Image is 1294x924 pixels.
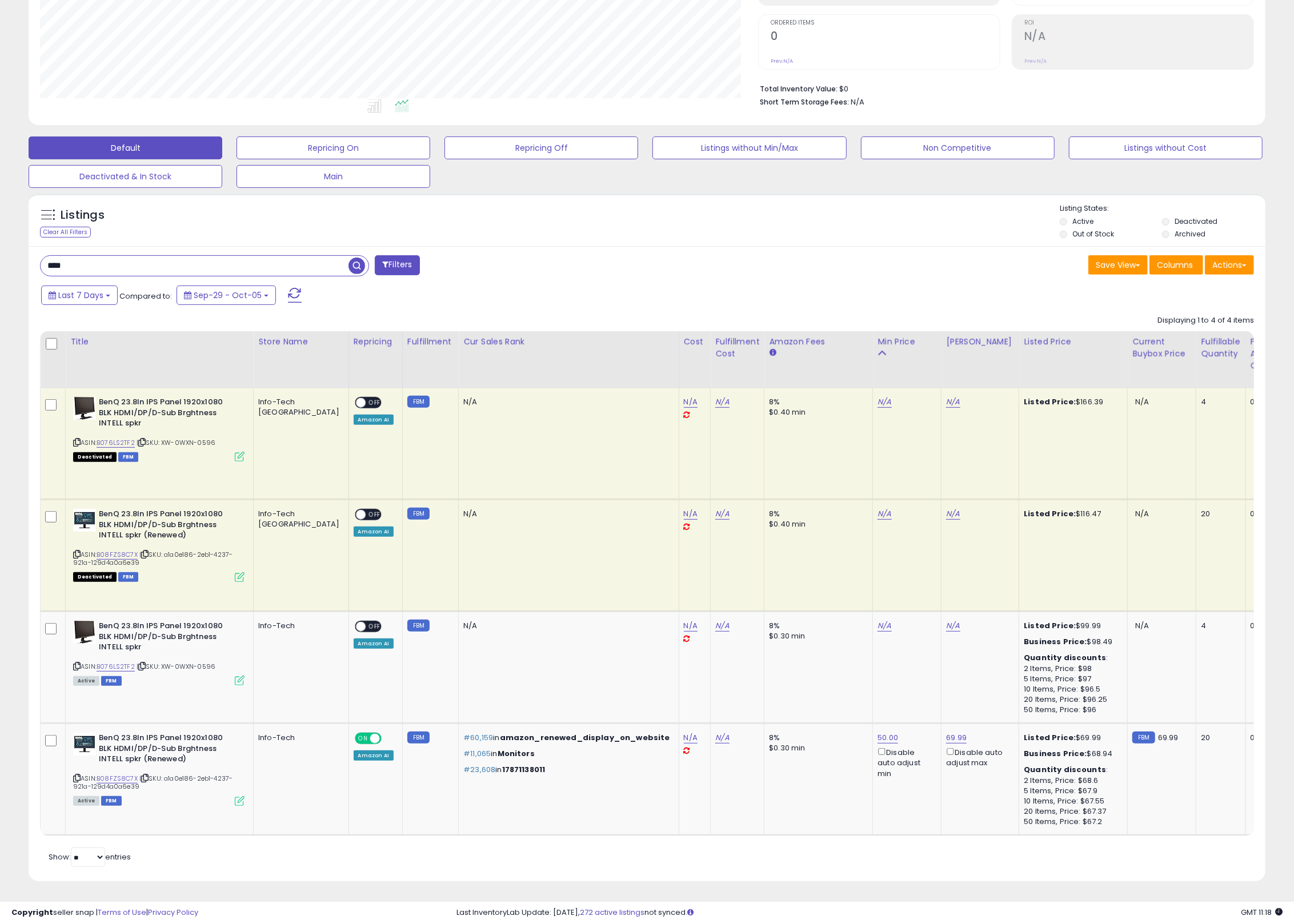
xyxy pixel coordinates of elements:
a: N/A [946,620,960,632]
span: N/A [1135,396,1149,407]
span: | SKU: a1a0e186-2eb1-4237-921a-129d4a0a6e39 [73,550,233,567]
div: FBA Available Qty [1251,336,1288,372]
a: Privacy Policy [148,907,198,918]
div: Info-Tech [GEOGRAPHIC_DATA] [258,397,340,417]
div: ASIN: [73,733,245,805]
div: 8% [769,733,864,743]
div: 4 [1201,397,1236,407]
button: Actions [1205,255,1254,275]
div: 2 Items, Price: $98 [1024,664,1119,674]
div: 8% [769,509,864,519]
a: N/A [878,396,891,408]
span: #23,608 [463,764,495,775]
a: B08FZS8C7X [97,774,138,784]
div: Disable auto adjust max [946,746,1010,768]
div: Last InventoryLab Update: [DATE], not synced. [456,907,1283,918]
button: Listings without Min/Max [652,136,846,159]
div: 8% [769,397,864,407]
a: N/A [878,508,891,520]
div: Amazon AI [354,750,394,761]
span: Show: entries [49,851,131,862]
img: 41dv7XnaTtL._SL40_.jpg [73,509,96,532]
div: 20 [1201,509,1236,519]
div: 0 [1251,397,1284,407]
a: 272 active listings [580,907,644,918]
span: FBM [118,572,139,582]
div: 0 [1251,733,1284,743]
div: 20 [1201,733,1236,743]
small: FBM [407,508,430,520]
div: 50 Items, Price: $67.2 [1024,817,1119,827]
span: ON [356,734,370,744]
span: | SKU: XW-0WXN-0596 [137,438,215,447]
div: $68.94 [1024,749,1119,759]
label: Deactivated [1175,216,1217,226]
div: Store Name [258,336,344,348]
div: Current Buybox Price [1132,336,1191,360]
div: N/A [463,621,670,631]
p: in [463,749,670,759]
a: N/A [946,508,960,520]
div: 10 Items, Price: $96.5 [1024,684,1119,694]
span: ROI [1024,20,1253,26]
span: FBM [101,676,122,686]
span: All listings that are unavailable for purchase on Amazon for any reason other than out-of-stock [73,572,117,582]
span: OFF [366,398,384,408]
h5: Listings [61,207,105,223]
span: 2025-10-13 11:18 GMT [1241,907,1283,918]
small: Prev: N/A [771,58,793,65]
div: 10 Items, Price: $67.55 [1024,796,1119,806]
strong: Copyright [11,907,53,918]
div: Fulfillment Cost [715,336,759,360]
a: B076LS2TF2 [97,662,135,672]
a: N/A [715,508,729,520]
div: $99.99 [1024,621,1119,631]
div: Info-Tech [258,621,340,631]
a: N/A [684,620,698,632]
div: [PERSON_NAME] [946,336,1014,348]
img: 41dv7XnaTtL._SL40_.jpg [73,733,96,756]
div: Cur Sales Rank [463,336,674,348]
button: Listings without Cost [1069,136,1263,159]
span: amazon_renewed_display_on_website [500,732,670,743]
div: seller snap | | [11,907,198,918]
b: BenQ 23.8In IPS Panel 1920x1080 BLK HDMI/DP/D-Sub Brghtness INTELL spkr [99,397,238,432]
div: : [1024,765,1119,775]
span: 17871138011 [502,764,546,775]
b: Listed Price: [1024,620,1076,631]
p: in [463,733,670,743]
span: N/A [851,97,864,107]
small: Amazon Fees. [769,348,776,358]
div: 5 Items, Price: $67.9 [1024,786,1119,796]
div: 5 Items, Price: $97 [1024,674,1119,684]
button: Deactivated & In Stock [29,165,222,188]
div: $0.30 min [769,631,864,641]
p: in [463,765,670,775]
div: : [1024,653,1119,663]
span: | SKU: XW-0WXN-0596 [137,662,215,671]
button: Default [29,136,222,159]
b: Business Price: [1024,748,1087,759]
button: Non Competitive [861,136,1055,159]
span: 69.99 [1158,732,1179,743]
div: Min Price [878,336,936,348]
div: Title [70,336,249,348]
h2: 0 [771,30,1000,45]
div: $69.99 [1024,733,1119,743]
b: Quantity discounts [1024,764,1106,775]
a: N/A [946,396,960,408]
button: Repricing On [237,136,430,159]
button: Sep-29 - Oct-05 [177,286,276,305]
div: Fulfillment [407,336,454,348]
button: Repricing Off [444,136,638,159]
div: Repricing [354,336,398,348]
div: ASIN: [73,509,245,581]
div: Fulfillable Quantity [1201,336,1240,360]
b: Business Price: [1024,636,1087,647]
div: ASIN: [73,397,245,460]
span: All listings currently available for purchase on Amazon [73,796,99,806]
label: Out of Stock [1072,229,1114,239]
b: Listed Price: [1024,732,1076,743]
div: N/A [463,509,670,519]
div: Info-Tech [258,733,340,743]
